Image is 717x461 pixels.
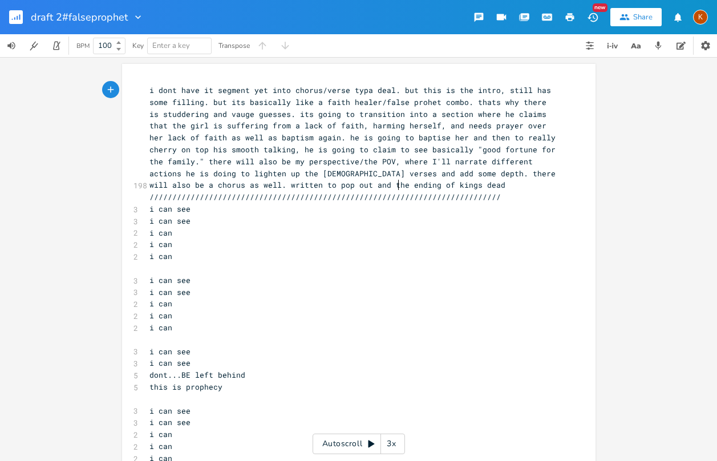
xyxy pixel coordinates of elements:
div: BPM [76,43,90,49]
button: Share [610,8,662,26]
button: New [581,7,604,27]
span: i can see [149,204,191,214]
span: draft 2#falseprophet [31,12,128,22]
span: i can see [149,346,191,357]
div: Transpose [218,42,250,49]
span: i can see [149,275,191,285]
span: i can [149,322,172,333]
span: i can [149,429,172,439]
span: i can see [149,406,191,416]
span: i can see [149,417,191,427]
button: K [693,4,708,30]
div: Autoscroll [313,434,405,454]
span: i can [149,239,172,249]
div: Share [633,12,653,22]
span: i can see [149,287,191,297]
span: Enter a key [152,41,190,51]
span: i can [149,441,172,451]
span: i can [149,298,172,309]
span: dont...BE left behind [149,370,245,380]
span: i can [149,251,172,261]
span: i can [149,228,172,238]
div: 3x [381,434,402,454]
div: New [593,3,607,12]
span: ///////////////////////////////////////////////////////////////////////////// [149,192,501,202]
span: i can [149,310,172,321]
div: Key [132,42,144,49]
span: i can see [149,358,191,368]
span: this is prophecy [149,382,222,392]
span: i can see [149,216,191,226]
div: Kat [693,10,708,25]
span: i dont have it segment yet into chorus/verse typa deal. but this is the intro, still has some fil... [149,85,560,190]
